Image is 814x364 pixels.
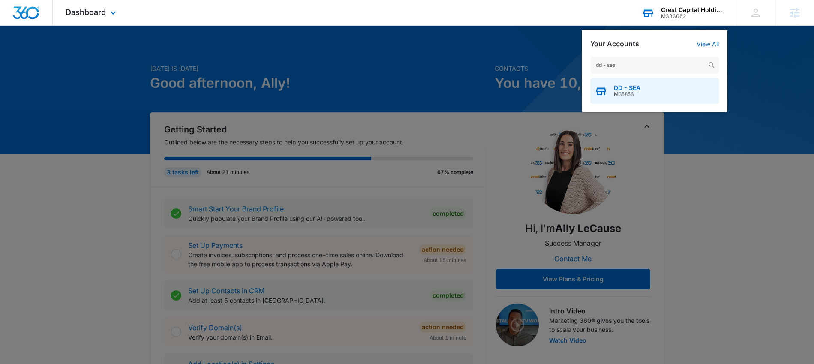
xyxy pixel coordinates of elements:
span: DD - SEA [614,84,640,91]
div: account id [661,13,724,19]
div: account name [661,6,724,13]
input: Search Accounts [590,57,719,74]
h2: Your Accounts [590,40,639,48]
button: DD - SEAM35856 [590,78,719,104]
span: M35856 [614,91,640,97]
span: Dashboard [66,8,106,17]
a: View All [697,40,719,48]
